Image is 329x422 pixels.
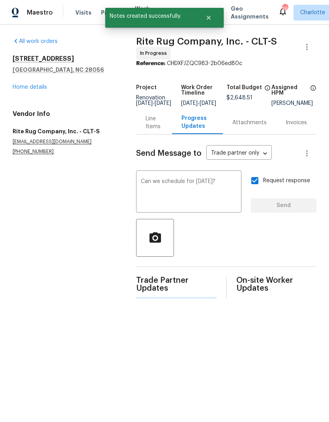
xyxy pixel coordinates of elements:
span: - [181,101,216,106]
span: [DATE] [136,101,153,106]
span: Work Orders [135,5,155,21]
span: [DATE] [155,101,171,106]
span: Projects [101,9,125,17]
span: [DATE] [200,101,216,106]
h5: Total Budget [226,85,262,90]
a: All work orders [13,39,58,44]
h5: Work Order Timeline [181,85,226,96]
button: Close [196,10,222,26]
span: [DATE] [181,101,198,106]
h5: Rite Rug Company, Inc. - CLT-S [13,127,117,135]
div: [PERSON_NAME] [271,101,316,106]
span: Visits [75,9,92,17]
span: The hpm assigned to this work order. [310,85,316,101]
h4: Vendor Info [13,110,117,118]
a: Home details [13,84,47,90]
span: Maestro [27,9,53,17]
span: $2,648.51 [226,95,252,101]
span: Request response [263,177,310,185]
div: Progress Updates [181,114,213,130]
span: In Progress [140,49,170,57]
div: Line Items [146,115,163,131]
h5: Project [136,85,157,90]
span: Notes created successfully. [105,8,196,24]
span: Send Message to [136,149,202,157]
b: Reference: [136,61,165,66]
span: Renovation [136,95,171,106]
span: The total cost of line items that have been proposed by Opendoor. This sum includes line items th... [264,85,271,95]
div: 36 [282,5,288,13]
div: Invoices [286,119,307,127]
span: Rite Rug Company, Inc. - CLT-S [136,37,277,46]
h5: Assigned HPM [271,85,308,96]
textarea: Can we schedule for [DATE]? [141,179,237,206]
span: On-site Worker Updates [236,276,316,292]
span: Charlotte [300,9,325,17]
span: - [136,101,171,106]
span: Geo Assignments [231,5,269,21]
div: Attachments [232,119,267,127]
span: Trade Partner Updates [136,276,216,292]
div: Trade partner only [206,147,272,160]
div: CHDXFJZQC983-2b06ed80c [136,60,316,67]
